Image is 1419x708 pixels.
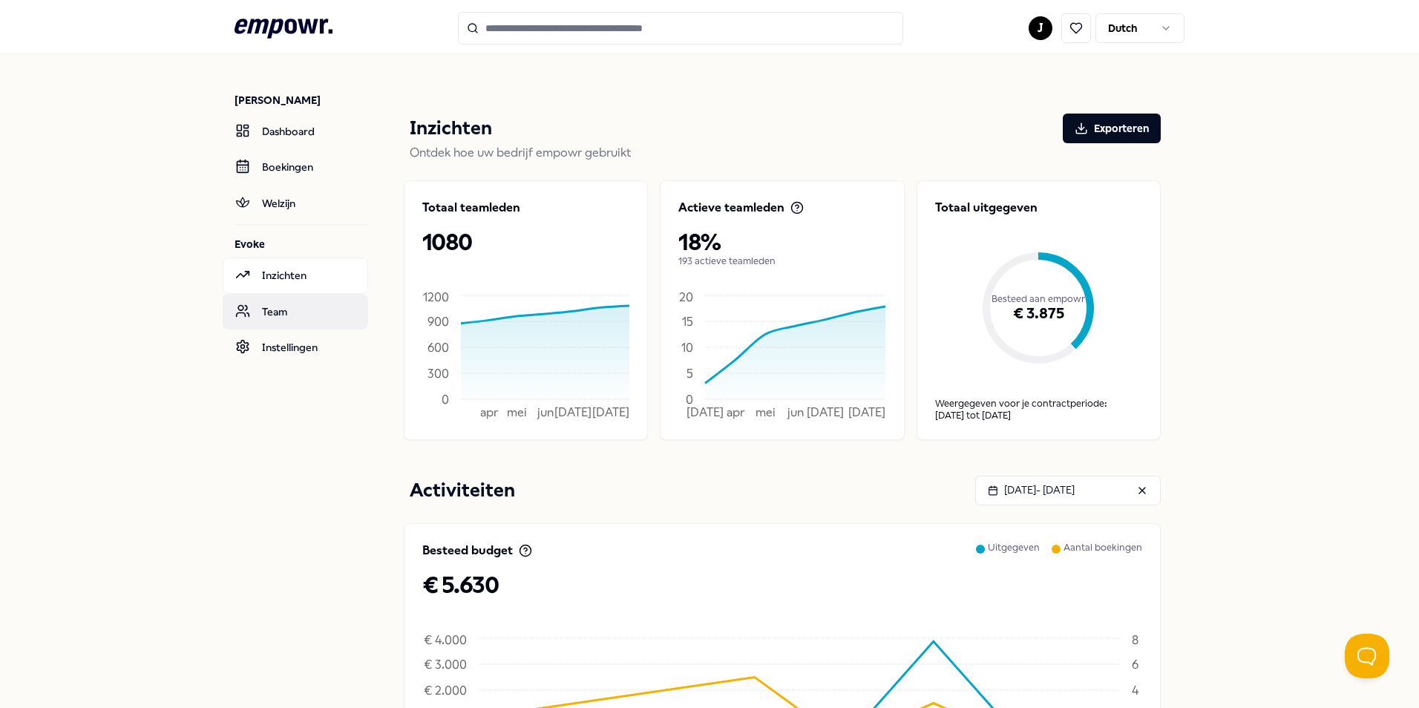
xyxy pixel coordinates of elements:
tspan: 6 [1132,657,1138,671]
p: Totaal teamleden [422,199,520,217]
tspan: 1200 [423,290,449,304]
tspan: jun [787,405,804,419]
a: Dashboard [223,114,368,149]
button: J [1029,16,1052,40]
tspan: 600 [427,340,449,354]
tspan: apr [480,405,499,419]
tspan: 300 [427,366,449,380]
p: Besteed budget [422,542,513,560]
p: Ontdek hoe uw bedrijf empowr gebruikt [410,143,1161,163]
a: Boekingen [223,149,368,185]
tspan: 4 [1132,683,1139,697]
p: Inzichten [410,114,492,143]
tspan: 0 [442,392,449,406]
div: € 3.875 [935,264,1142,364]
tspan: [DATE] [554,405,591,419]
tspan: apr [727,405,745,419]
tspan: jun [537,405,554,419]
tspan: mei [756,405,776,419]
div: [DATE] tot [DATE] [935,410,1142,422]
p: Uitgegeven [988,542,1040,571]
tspan: [DATE] [807,405,844,419]
p: 1080 [422,229,629,255]
p: [PERSON_NAME] [235,93,368,108]
tspan: 15 [682,314,693,328]
tspan: [DATE] [592,405,629,419]
a: Team [223,294,368,330]
input: Search for products, categories or subcategories [458,12,903,45]
p: Activiteiten [410,476,515,505]
p: € 5.630 [422,571,1142,598]
p: Actieve teamleden [678,199,784,217]
a: Instellingen [223,330,368,365]
tspan: 20 [679,290,693,304]
tspan: € 3.000 [424,657,467,671]
p: Weergegeven voor je contractperiode: [935,398,1142,410]
tspan: 8 [1132,633,1138,647]
a: Inzichten [223,258,368,293]
p: Aantal boekingen [1064,542,1142,571]
tspan: 10 [681,340,693,354]
p: 18% [678,229,885,255]
a: Welzijn [223,186,368,221]
div: Besteed aan empowr [935,235,1142,364]
p: Evoke [235,237,368,252]
p: 193 actieve teamleden [678,255,885,267]
button: Exporteren [1063,114,1161,143]
tspan: mei [507,405,527,419]
tspan: 5 [686,366,693,380]
tspan: [DATE] [849,405,886,419]
tspan: [DATE] [686,405,724,419]
tspan: € 4.000 [424,633,467,647]
tspan: 900 [427,314,449,328]
button: [DATE]- [DATE] [975,476,1161,505]
iframe: Help Scout Beacon - Open [1345,634,1389,678]
div: [DATE] - [DATE] [988,482,1075,498]
p: Totaal uitgegeven [935,199,1142,217]
tspan: 0 [686,392,693,406]
tspan: € 2.000 [424,683,467,697]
